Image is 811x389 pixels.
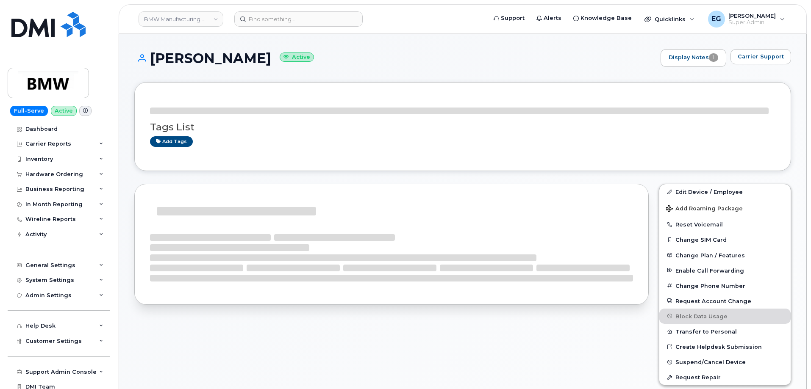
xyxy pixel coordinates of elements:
span: Suspend/Cancel Device [675,359,746,365]
button: Enable Call Forwarding [659,263,791,278]
button: Block Data Usage [659,309,791,324]
button: Change Plan / Features [659,248,791,263]
span: 1 [709,53,718,62]
button: Suspend/Cancel Device [659,354,791,370]
h3: Tags List [150,122,775,132]
button: Add Roaming Package [659,199,791,217]
span: Enable Call Forwarding [675,267,744,273]
h1: [PERSON_NAME] [134,51,656,66]
span: Add Roaming Package [666,205,743,213]
span: Carrier Support [738,52,784,61]
button: Change Phone Number [659,278,791,293]
button: Change SIM Card [659,232,791,247]
span: Change Plan / Features [675,252,745,258]
button: Reset Voicemail [659,217,791,232]
a: Edit Device / Employee [659,184,791,199]
button: Request Repair [659,370,791,385]
button: Carrier Support [730,49,791,64]
button: Request Account Change [659,293,791,309]
small: Active [280,52,314,62]
a: Display Notes1 [661,49,726,67]
a: Add tags [150,136,193,147]
button: Transfer to Personal [659,324,791,339]
a: Create Helpdesk Submission [659,339,791,354]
